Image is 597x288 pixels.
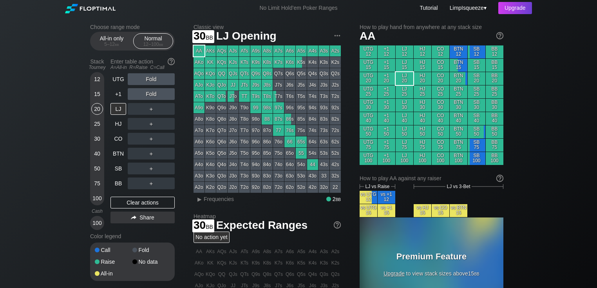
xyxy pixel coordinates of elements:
[296,136,307,147] div: 65s
[307,102,318,113] div: 94s
[248,5,349,13] div: No Limit Hold’em Poker Ranges
[330,159,341,170] div: 42s
[262,57,273,68] div: K8s
[262,136,273,147] div: 86o
[396,112,413,125] div: LJ 40
[250,91,261,102] div: T9s
[318,45,329,56] div: A3s
[284,170,295,181] div: 63o
[262,159,273,170] div: 84o
[194,91,204,102] div: ATo
[330,170,341,181] div: 32s
[414,139,431,152] div: HJ 75
[396,99,413,112] div: LJ 30
[95,247,132,253] div: Call
[239,125,250,136] div: T7o
[262,102,273,113] div: 98s
[128,73,175,85] div: Fold
[330,80,341,91] div: J2s
[318,136,329,147] div: 63s
[273,114,284,125] div: 87s
[216,68,227,79] div: QQ
[273,159,284,170] div: 74o
[284,148,295,159] div: 65o
[450,152,467,165] div: BTN 100
[239,68,250,79] div: QTs
[296,57,307,68] div: K5s
[91,118,103,130] div: 25
[250,136,261,147] div: 96o
[250,80,261,91] div: J9s
[378,152,395,165] div: +1 100
[128,103,175,115] div: ＋
[318,57,329,68] div: K3s
[228,170,239,181] div: J3o
[128,118,175,130] div: ＋
[205,125,216,136] div: K7o
[360,125,377,138] div: UTG 50
[296,114,307,125] div: 85s
[396,125,413,138] div: LJ 50
[360,24,503,30] h2: How to play hand from anywhere at any stack size
[318,114,329,125] div: 83s
[284,45,295,56] div: A6s
[468,99,485,112] div: SB 30
[307,182,318,193] div: 42o
[496,31,504,40] img: help.32db89a4.svg
[296,102,307,113] div: 95s
[216,80,227,91] div: QJo
[486,72,503,85] div: BB 20
[110,148,126,159] div: BTN
[450,5,484,11] span: LimpIsqueeze
[432,99,449,112] div: CO 30
[131,216,136,220] img: share.864f2f62.svg
[91,217,103,229] div: 100
[360,72,377,85] div: UTG 20
[360,30,375,42] span: AA
[414,99,431,112] div: HJ 30
[296,148,307,159] div: 55
[378,112,395,125] div: +1 40
[228,159,239,170] div: J4o
[192,30,214,43] span: 30
[378,85,395,98] div: +1 25
[194,80,204,91] div: AJo
[205,182,216,193] div: K2o
[239,80,250,91] div: JTs
[432,139,449,152] div: CO 75
[432,112,449,125] div: CO 40
[414,59,431,72] div: HJ 15
[205,45,216,56] div: AKs
[205,68,216,79] div: KQo
[110,88,126,100] div: +1
[318,148,329,159] div: 53s
[205,148,216,159] div: K5o
[228,182,239,193] div: J2o
[414,152,431,165] div: HJ 100
[65,4,115,13] img: Floptimal logo
[216,125,227,136] div: Q7o
[205,102,216,113] div: K9o
[228,57,239,68] div: KJs
[432,59,449,72] div: CO 15
[432,125,449,138] div: CO 50
[273,136,284,147] div: 76o
[228,114,239,125] div: J8o
[216,170,227,181] div: Q3o
[468,72,485,85] div: SB 20
[486,99,503,112] div: BB 30
[273,182,284,193] div: 72o
[284,182,295,193] div: 62o
[115,42,119,47] span: bb
[307,159,318,170] div: 44
[215,30,278,43] span: LJ Opening
[318,68,329,79] div: Q3s
[330,45,341,56] div: A2s
[498,2,532,14] div: Upgrade
[128,163,175,174] div: ＋
[128,148,175,159] div: ＋
[273,125,284,136] div: 77
[486,112,503,125] div: BB 40
[468,112,485,125] div: SB 40
[414,85,431,98] div: HJ 25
